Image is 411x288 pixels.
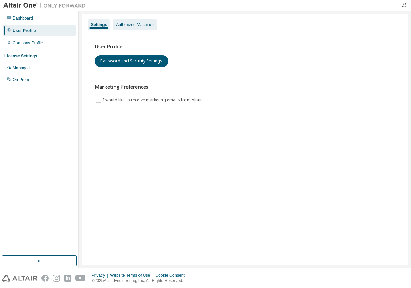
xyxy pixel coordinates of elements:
[95,43,395,50] h3: User Profile
[91,22,107,27] div: Settings
[13,65,30,71] div: Managed
[13,28,36,33] div: User Profile
[92,278,189,284] p: © 2025 Altair Engineering, Inc. All Rights Reserved.
[75,275,85,282] img: youtube.svg
[110,273,155,278] div: Website Terms of Use
[13,40,43,46] div: Company Profile
[13,77,29,82] div: On Prem
[95,83,395,90] h3: Marketing Preferences
[103,96,203,104] label: I would like to receive marketing emails from Altair
[53,275,60,282] img: instagram.svg
[3,2,89,9] img: Altair One
[13,15,33,21] div: Dashboard
[41,275,49,282] img: facebook.svg
[92,273,110,278] div: Privacy
[116,22,154,27] div: Authorized Machines
[2,275,37,282] img: altair_logo.svg
[4,53,37,59] div: License Settings
[64,275,71,282] img: linkedin.svg
[95,55,168,67] button: Password and Security Settings
[155,273,189,278] div: Cookie Consent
